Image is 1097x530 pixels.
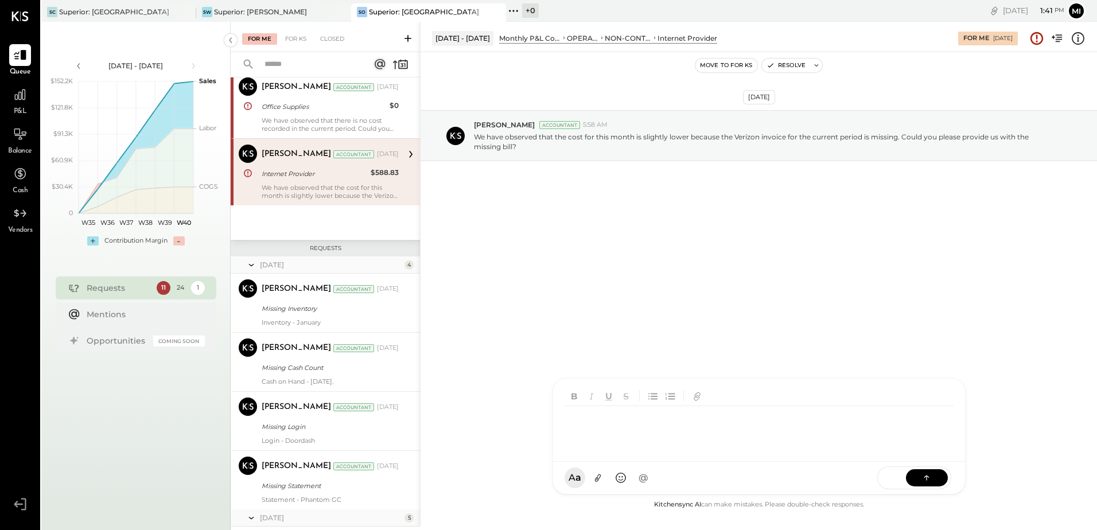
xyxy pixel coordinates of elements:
div: [DATE] [1003,5,1064,16]
div: [DATE] [260,260,402,270]
text: W35 [81,219,95,227]
span: P&L [14,107,27,117]
button: Bold [567,388,582,404]
div: [DATE] - [DATE] [87,61,185,71]
div: Superior: [GEOGRAPHIC_DATA] [369,7,479,17]
text: Labor [199,124,216,132]
div: [PERSON_NAME] [262,402,331,413]
div: copy link [989,5,1000,17]
text: $60.9K [51,156,73,164]
text: Sales [199,77,216,85]
div: Internet Provider [262,168,367,180]
div: For Me [242,33,277,45]
div: Mentions [87,309,199,320]
button: Unordered List [645,388,660,404]
div: Statement - Phantom GC [262,496,399,504]
div: Requests [236,244,414,252]
a: Balance [1,123,40,157]
div: [PERSON_NAME] [262,81,331,93]
text: $30.4K [52,182,73,190]
text: 0 [69,209,73,217]
button: Ordered List [663,388,678,404]
div: [DATE] [377,462,399,471]
div: 1 [191,281,205,295]
div: [DATE] [377,344,399,353]
text: COGS [199,182,218,190]
button: Strikethrough [618,388,633,404]
div: Accountant [333,403,374,411]
div: [DATE] [377,403,399,412]
div: [PERSON_NAME] [262,149,331,160]
div: 4 [404,260,414,270]
div: [DATE] [377,285,399,294]
div: Missing Inventory [262,303,395,314]
div: For Me [963,34,989,43]
div: Accountant [333,462,374,470]
div: [DATE] [260,513,402,523]
button: Resolve [762,59,810,72]
div: We have observed that there is no cost recorded in the current period. Could you please review an... [262,116,399,132]
a: P&L [1,84,40,117]
span: SEND [878,463,906,493]
div: SW [202,7,212,17]
div: We have observed that the cost for this month is slightly lower because the Verizon invoice for t... [262,184,399,200]
div: [PERSON_NAME] [262,461,331,472]
button: Mi [1067,2,1086,20]
div: Accountant [333,150,374,158]
span: Queue [10,67,31,77]
span: @ [639,472,648,484]
div: Office Supplies [262,101,386,112]
div: Accountant [333,344,374,352]
span: a [575,472,581,484]
div: SO [357,7,367,17]
text: W39 [157,219,172,227]
div: Accountant [539,121,580,129]
button: Italic [584,388,599,404]
div: $588.83 [371,167,399,178]
div: Requests [87,282,151,294]
span: 5:58 AM [583,120,608,130]
div: Opportunities [87,335,147,346]
text: $121.8K [51,103,73,111]
div: Superior: [GEOGRAPHIC_DATA] [59,7,169,17]
div: NON-CONTROLLABLE EXPENSES [605,33,652,43]
div: [DATE] [993,34,1013,42]
text: $152.2K [50,77,73,85]
div: Cash on Hand - [DATE]. [262,377,399,385]
div: Contribution Margin [104,236,168,245]
button: Aa [565,467,585,488]
div: [DATE] [377,150,399,159]
div: Coming Soon [153,336,205,346]
div: + 0 [522,3,539,18]
div: 24 [174,281,188,295]
text: W37 [119,219,133,227]
div: [DATE] - [DATE] [432,31,493,45]
a: Cash [1,163,40,196]
div: [DATE] [743,90,775,104]
div: OPERATING EXPENSES [567,33,599,43]
div: Closed [314,33,350,45]
div: For KS [279,33,312,45]
button: Underline [601,388,616,404]
div: Accountant [333,285,374,293]
div: Missing Login [262,421,395,432]
div: Missing Cash Count [262,362,395,373]
div: Login - Doordash [262,437,399,445]
a: Queue [1,44,40,77]
div: Accountant [333,83,374,91]
span: [PERSON_NAME] [474,120,535,130]
div: [PERSON_NAME] [262,283,331,295]
div: Superior: [PERSON_NAME] [214,7,307,17]
div: [PERSON_NAME] [262,342,331,354]
div: SC [47,7,57,17]
div: 11 [157,281,170,295]
div: [DATE] [377,83,399,92]
button: Move to for ks [695,59,757,72]
div: Monthly P&L Comparison [499,33,561,43]
div: - [173,236,185,245]
button: Add URL [690,388,705,404]
span: Balance [8,146,32,157]
button: @ [633,467,654,488]
text: W38 [138,219,153,227]
text: W40 [176,219,190,227]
